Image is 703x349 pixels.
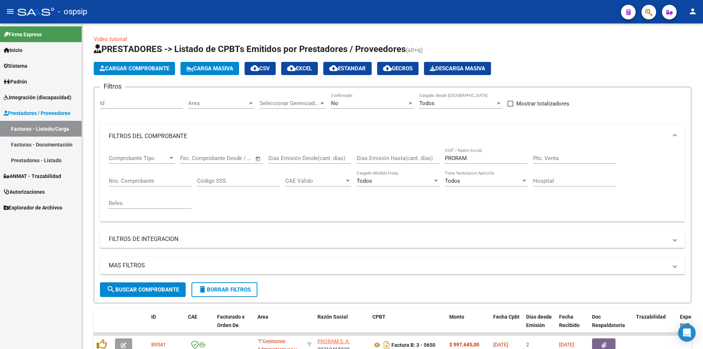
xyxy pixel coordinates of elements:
span: [DATE] [493,342,508,348]
span: Fecha Recibido [559,314,580,328]
span: Estandar [329,65,366,72]
span: Descarga Masiva [430,65,485,72]
button: Open calendar [254,155,263,163]
span: No [331,100,338,107]
span: Firma Express [4,30,42,38]
button: CSV [245,62,276,75]
button: Estandar [323,62,372,75]
mat-icon: cloud_download [250,64,259,73]
datatable-header-cell: Razón Social [315,309,369,341]
mat-expansion-panel-header: FILTROS DE INTEGRACION [100,230,685,248]
datatable-header-cell: Facturado x Orden De [214,309,254,341]
span: ANMAT - Trazabilidad [4,172,61,180]
div: FILTROS DEL COMPROBANTE [100,148,685,222]
span: Area [257,314,268,320]
span: CAE [188,314,197,320]
mat-icon: search [107,285,115,294]
span: - ospsip [58,4,87,20]
span: Carga Masiva [186,65,233,72]
span: ID [151,314,156,320]
span: Gecros [383,65,413,72]
mat-expansion-panel-header: MAS FILTROS [100,257,685,274]
span: Sistema [4,62,27,70]
mat-panel-title: MAS FILTROS [109,261,667,270]
span: Días desde Emisión [526,314,552,328]
a: Video tutorial [94,36,127,42]
span: CAE Válido [285,178,345,184]
mat-panel-title: FILTROS DEL COMPROBANTE [109,132,667,140]
span: Autorizaciones [4,188,45,196]
span: Explorador de Archivos [4,204,62,212]
button: EXCEL [281,62,318,75]
button: Carga Masiva [181,62,239,75]
span: 2 [526,342,529,348]
mat-icon: cloud_download [383,64,392,73]
mat-expansion-panel-header: FILTROS DEL COMPROBANTE [100,125,685,148]
span: Doc Respaldatoria [592,314,625,328]
span: Cargar Comprobante [100,65,169,72]
strong: Factura B: 3 - 5650 [391,342,435,348]
span: Inicio [4,46,22,54]
span: Borrar Filtros [198,286,251,293]
span: Seleccionar Gerenciador [260,100,319,107]
span: PRORAM S. A. [317,338,350,344]
app-download-masive: Descarga masiva de comprobantes (adjuntos) [424,62,491,75]
datatable-header-cell: Fecha Cpbt [490,309,523,341]
mat-icon: cloud_download [329,64,338,73]
button: Gecros [377,62,419,75]
strong: $ 997.645,00 [449,342,479,348]
button: Buscar Comprobante [100,282,186,297]
datatable-header-cell: ID [148,309,185,341]
span: PRESTADORES -> Listado de CPBTs Emitidos por Prestadores / Proveedores [94,44,406,54]
div: Open Intercom Messenger [678,324,696,342]
button: Borrar Filtros [191,282,257,297]
span: EXCEL [287,65,312,72]
mat-icon: cloud_download [287,64,296,73]
span: Todos [445,178,460,184]
datatable-header-cell: Trazabilidad [633,309,677,341]
span: Padrón [4,78,27,86]
span: [DATE] [559,342,574,348]
span: Prestadores / Proveedores [4,109,70,117]
span: Facturado x Orden De [217,314,245,328]
span: Area [188,100,248,107]
mat-icon: menu [6,7,15,16]
span: Fecha Cpbt [493,314,520,320]
button: Descarga Masiva [424,62,491,75]
span: CSV [250,65,270,72]
span: Todos [419,100,435,107]
span: CPBT [372,314,386,320]
span: Todos [357,178,372,184]
mat-icon: person [688,7,697,16]
span: (alt+q) [406,47,423,53]
datatable-header-cell: Monto [446,309,490,341]
span: Mostrar totalizadores [516,99,569,108]
span: Monto [449,314,464,320]
h3: Filtros [100,81,125,92]
datatable-header-cell: CPBT [369,309,446,341]
datatable-header-cell: CAE [185,309,214,341]
span: Buscar Comprobante [107,286,179,293]
span: Comprobante Tipo [109,155,168,161]
datatable-header-cell: Días desde Emisión [523,309,556,341]
mat-panel-title: FILTROS DE INTEGRACION [109,235,667,243]
span: Integración (discapacidad) [4,93,71,101]
span: 89541 [151,342,166,348]
button: Cargar Comprobante [94,62,175,75]
mat-icon: delete [198,285,207,294]
datatable-header-cell: Fecha Recibido [556,309,589,341]
input: Fecha inicio [180,155,210,161]
span: Trazabilidad [636,314,666,320]
datatable-header-cell: Doc Respaldatoria [589,309,633,341]
span: Razón Social [317,314,348,320]
input: Fecha fin [216,155,252,161]
datatable-header-cell: Area [254,309,304,341]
